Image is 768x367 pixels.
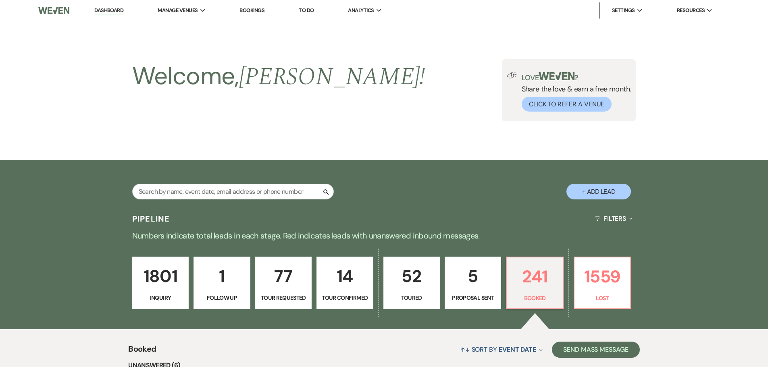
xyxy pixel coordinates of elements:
[299,7,314,14] a: To Do
[132,184,334,199] input: Search by name, event date, email address or phone number
[677,6,705,15] span: Resources
[552,342,640,358] button: Send Mass Message
[132,213,170,224] h3: Pipeline
[457,339,546,360] button: Sort By Event Date
[132,59,425,94] h2: Welcome,
[517,72,631,112] div: Share the love & earn a free month.
[199,263,245,290] p: 1
[512,263,558,290] p: 241
[128,343,156,360] span: Booked
[506,257,563,309] a: 241Booked
[579,294,625,303] p: Lost
[445,257,501,309] a: 5Proposal Sent
[38,2,69,19] img: Weven Logo
[260,293,306,302] p: Tour Requested
[522,72,631,81] p: Love ?
[579,263,625,290] p: 1559
[460,345,470,354] span: ↑↓
[94,229,674,242] p: Numbers indicate total leads in each stage. Red indicates leads with unanswered inbound messages.
[389,293,435,302] p: Toured
[94,7,123,15] a: Dashboard
[137,263,183,290] p: 1801
[194,257,250,309] a: 1Follow Up
[574,257,631,309] a: 1559Lost
[348,6,374,15] span: Analytics
[137,293,183,302] p: Inquiry
[507,72,517,79] img: loud-speaker-illustration.svg
[316,257,373,309] a: 14Tour Confirmed
[499,345,536,354] span: Event Date
[239,7,264,14] a: Bookings
[322,263,368,290] p: 14
[322,293,368,302] p: Tour Confirmed
[512,294,558,303] p: Booked
[255,257,312,309] a: 77Tour Requested
[612,6,635,15] span: Settings
[539,72,574,80] img: weven-logo-green.svg
[132,257,189,309] a: 1801Inquiry
[239,58,425,95] span: [PERSON_NAME] !
[260,263,306,290] p: 77
[522,97,612,112] button: Click to Refer a Venue
[566,184,631,199] button: + Add Lead
[450,293,496,302] p: Proposal Sent
[158,6,198,15] span: Manage Venues
[199,293,245,302] p: Follow Up
[389,263,435,290] p: 52
[592,208,636,229] button: Filters
[383,257,440,309] a: 52Toured
[450,263,496,290] p: 5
